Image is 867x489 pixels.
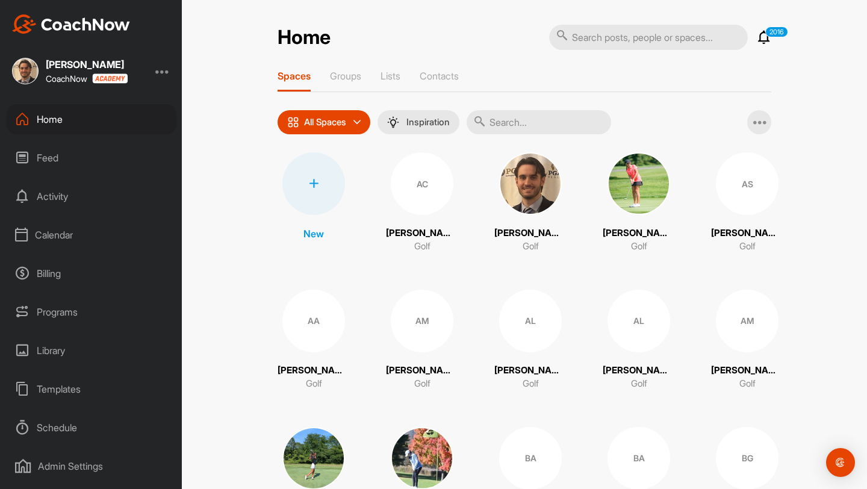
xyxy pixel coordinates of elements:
p: Golf [523,240,539,254]
img: CoachNow [12,14,130,34]
p: Contacts [420,70,459,82]
h2: Home [278,26,331,49]
img: square_cbbdb4ff526e57f9a1c8395fbb24d166.jpg [499,152,562,215]
img: menuIcon [387,116,399,128]
div: AC [391,152,453,215]
div: Feed [7,143,176,173]
div: Home [7,104,176,134]
div: AM [716,290,778,352]
p: Golf [631,240,647,254]
div: Schedule [7,413,176,443]
img: CoachNow acadmey [92,73,128,84]
p: [PERSON_NAME] [386,364,458,378]
a: AL[PERSON_NAME]Golf [603,290,675,391]
div: Templates [7,374,176,404]
p: Lists [381,70,400,82]
p: [PERSON_NAME] [603,226,675,240]
div: AS [716,152,778,215]
input: Search... [467,110,611,134]
div: Billing [7,258,176,288]
p: Golf [414,240,430,254]
p: Golf [414,377,430,391]
p: New [303,226,324,241]
p: Inspiration [406,117,450,127]
div: AL [499,290,562,352]
p: [PERSON_NAME] [603,364,675,378]
div: Admin Settings [7,451,176,481]
div: Open Intercom Messenger [826,448,855,477]
div: CoachNow [46,73,128,84]
p: Golf [739,377,756,391]
a: AA[PERSON_NAME]Golf [278,290,350,391]
p: [PERSON_NAME] [278,364,350,378]
p: [PERSON_NAME] [711,226,783,240]
p: [PERSON_NAME] [386,226,458,240]
div: AL [608,290,670,352]
a: AL[PERSON_NAME]Golf [494,290,567,391]
p: [PERSON_NAME] [711,364,783,378]
a: AC[PERSON_NAME]Golf [386,152,458,254]
p: [PERSON_NAME] [494,226,567,240]
img: icon [287,116,299,128]
p: Spaces [278,70,311,82]
a: AS[PERSON_NAME]Golf [711,152,783,254]
div: AA [282,290,345,352]
a: [PERSON_NAME]Golf [603,152,675,254]
div: Activity [7,181,176,211]
p: Groups [330,70,361,82]
div: AM [391,290,453,352]
div: Library [7,335,176,366]
img: square_81749ed6fbc1cf95bb3ef0ea1528b843.jpg [608,152,670,215]
div: [PERSON_NAME] [46,60,128,69]
p: [PERSON_NAME] [494,364,567,378]
p: 2016 [765,26,788,37]
a: AM[PERSON_NAME]Golf [711,290,783,391]
p: Golf [523,377,539,391]
a: AM[PERSON_NAME]Golf [386,290,458,391]
div: Calendar [7,220,176,250]
a: [PERSON_NAME]Golf [494,152,567,254]
p: Golf [306,377,322,391]
p: Golf [739,240,756,254]
p: Golf [631,377,647,391]
div: Programs [7,297,176,327]
input: Search posts, people or spaces... [549,25,748,50]
img: square_cbbdb4ff526e57f9a1c8395fbb24d166.jpg [12,58,39,84]
p: All Spaces [304,117,346,127]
